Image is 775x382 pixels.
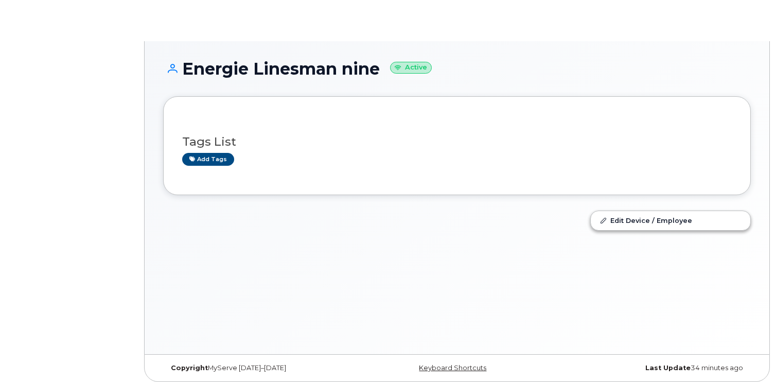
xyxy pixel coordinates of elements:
[182,135,732,148] h3: Tags List
[645,364,691,372] strong: Last Update
[163,364,359,372] div: MyServe [DATE]–[DATE]
[163,60,751,78] h1: Energie Linesman nine
[390,62,432,74] small: Active
[591,211,750,230] a: Edit Device / Employee
[419,364,486,372] a: Keyboard Shortcuts
[182,153,234,166] a: Add tags
[171,364,208,372] strong: Copyright
[555,364,751,372] div: 34 minutes ago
